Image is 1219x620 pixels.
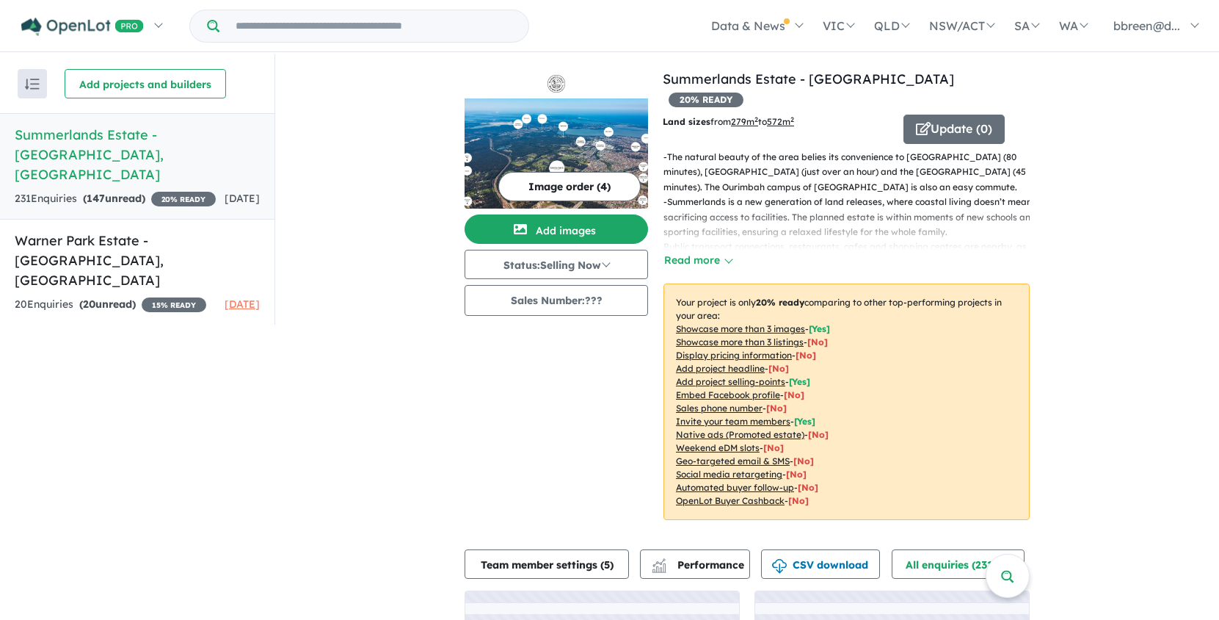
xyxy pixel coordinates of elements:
strong: ( unread) [83,192,145,205]
h5: Summerlands Estate - [GEOGRAPHIC_DATA] , [GEOGRAPHIC_DATA] [15,125,260,184]
span: [ Yes ] [789,376,810,387]
span: bbreen@d... [1113,18,1180,33]
strong: ( unread) [79,298,136,311]
div: 231 Enquir ies [15,190,216,208]
button: CSV download [761,549,880,579]
u: Invite your team members [676,416,790,427]
span: 20 [83,298,95,311]
span: [ Yes ] [794,416,815,427]
p: - The natural beauty of the area belies its convenience to [GEOGRAPHIC_DATA] (80 minutes), [GEOGR... [663,150,1041,195]
span: 147 [87,192,105,205]
span: [No] [798,482,818,493]
sup: 2 [754,115,758,123]
span: [ No ] [784,389,804,400]
a: Summerlands Estate - [GEOGRAPHIC_DATA] [663,71,954,87]
button: Sales Number:??? [465,285,648,316]
sup: 2 [790,115,794,123]
span: [ Yes ] [809,323,830,334]
h5: Warner Park Estate - [GEOGRAPHIC_DATA] , [GEOGRAPHIC_DATA] [15,231,260,290]
img: download icon [772,559,787,574]
u: Showcase more than 3 images [676,323,805,334]
img: sort.svg [25,79,40,90]
u: Display pricing information [676,350,792,361]
u: Social media retargeting [676,469,782,480]
button: Status:Selling Now [465,250,648,279]
u: Showcase more than 3 listings [676,336,804,347]
span: [DATE] [225,298,260,311]
span: [ No ] [796,350,816,361]
p: from [663,115,892,129]
span: 15 % READY [142,298,206,312]
u: Add project headline [676,363,765,374]
span: 5 [604,558,610,572]
u: Sales phone number [676,403,763,414]
button: Add images [465,215,648,244]
button: Read more [663,252,732,269]
span: Performance [654,558,744,572]
button: Image order (4) [498,172,641,201]
button: Team member settings (5) [465,549,629,579]
u: 279 m [731,116,758,127]
img: Summerlands Estate - Woongarrah Logo [470,75,642,93]
span: 20 % READY [151,192,216,206]
span: [ No ] [768,363,789,374]
div: 20 Enquir ies [15,296,206,314]
p: Your project is only comparing to other top-performing projects in your area: - - - - - - - - - -... [663,284,1030,520]
u: OpenLot Buyer Cashback [676,495,785,506]
span: [No] [786,469,807,480]
u: 572 m [767,116,794,127]
u: Add project selling-points [676,376,785,387]
input: Try estate name, suburb, builder or developer [222,10,525,42]
span: [No] [808,429,829,440]
u: Weekend eDM slots [676,442,760,453]
a: Summerlands Estate - Woongarrah LogoSummerlands Estate - Woongarrah [465,69,648,209]
img: Openlot PRO Logo White [21,18,144,36]
u: Native ads (Promoted estate) [676,429,804,440]
span: [ No ] [807,336,828,347]
span: [No] [763,442,784,453]
img: bar-chart.svg [652,563,666,573]
button: Add projects and builders [65,69,226,98]
img: Summerlands Estate - Woongarrah [465,98,648,209]
p: - Summerlands is a new generation of land releases, where coastal living doesn’t means sacrificin... [663,195,1041,270]
span: to [758,116,794,127]
button: Performance [640,549,750,579]
span: [No] [793,455,814,466]
b: Land sizes [663,116,710,127]
img: line-chart.svg [652,558,666,566]
b: 20 % ready [756,297,804,308]
u: Geo-targeted email & SMS [676,455,790,466]
span: [ No ] [766,403,787,414]
span: 20 % READY [669,93,743,107]
u: Automated buyer follow-up [676,482,794,493]
button: Update (0) [903,115,1005,144]
u: Embed Facebook profile [676,389,780,400]
span: [No] [788,495,809,506]
button: All enquiries (231) [892,549,1025,579]
span: [DATE] [225,192,260,205]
